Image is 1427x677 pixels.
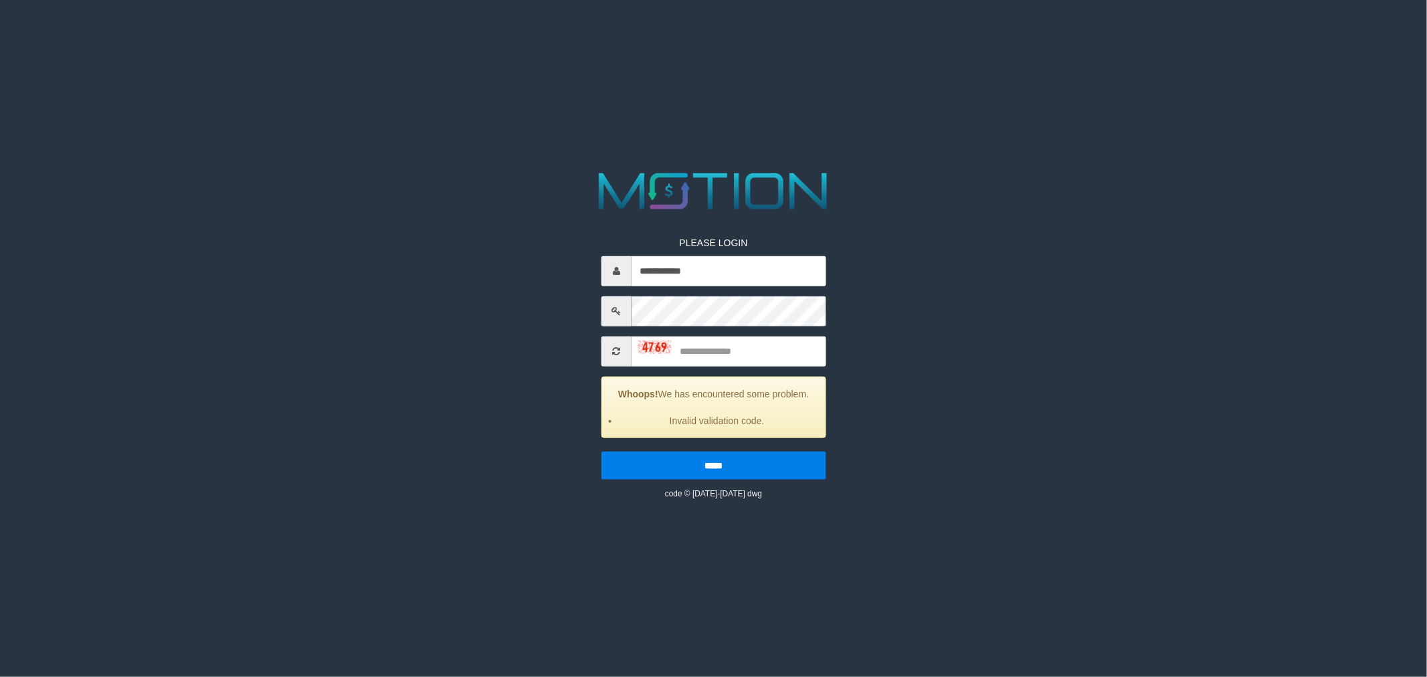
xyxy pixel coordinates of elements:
[601,376,826,438] div: We has encountered some problem.
[618,388,658,399] strong: Whoops!
[601,235,826,249] p: PLEASE LOGIN
[619,413,816,427] li: Invalid validation code.
[638,341,672,354] img: captcha
[589,167,838,216] img: MOTION_logo.png
[665,488,762,498] small: code © [DATE]-[DATE] dwg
